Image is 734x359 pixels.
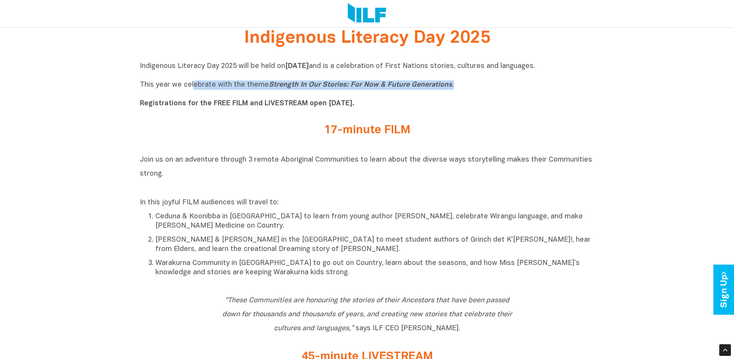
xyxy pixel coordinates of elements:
[140,100,354,107] b: Registrations for the FREE FILM and LIVESTREAM open [DATE].
[155,212,595,231] p: Ceduna & Koonibba in [GEOGRAPHIC_DATA] to learn from young author [PERSON_NAME], celebrate Wirang...
[244,30,490,46] span: Indigenous Literacy Day 2025
[140,198,595,207] p: In this joyful FILM audiences will travel to:
[140,157,592,177] span: Join us on an adventure through 3 remote Aboriginal Communities to learn about the diverse ways s...
[222,297,512,332] span: says ILF CEO [PERSON_NAME].
[269,82,452,88] i: Strength In Our Stories: For Now & Future Generations
[285,63,309,70] b: [DATE]
[155,235,595,254] p: [PERSON_NAME] & [PERSON_NAME] in the [GEOGRAPHIC_DATA] to meet student authors of Grinch det K’[P...
[719,344,731,356] div: Scroll Back to Top
[222,297,512,332] i: “These Communities are honouring the stories of their Ancestors that have been passed down for th...
[221,124,513,137] h2: 17-minute FILM
[155,259,595,277] p: Warakurna Community in [GEOGRAPHIC_DATA] to go out on Country, learn about the seasons, and how M...
[140,62,595,108] p: Indigenous Literacy Day 2025 will be held on and is a celebration of First Nations stories, cultu...
[348,3,386,24] img: Logo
